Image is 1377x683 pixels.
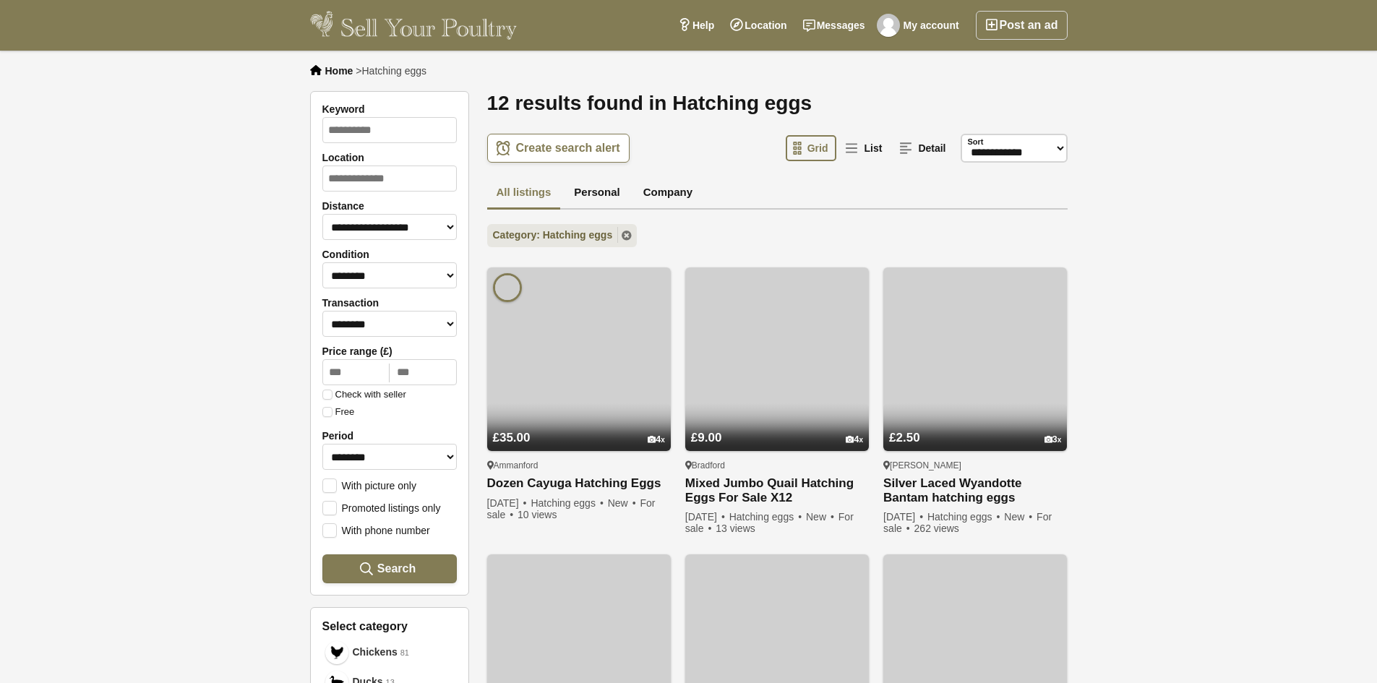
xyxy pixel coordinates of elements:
[322,554,457,583] button: Search
[877,14,900,37] img: Gracie's Farm
[322,103,457,115] label: Keyword
[648,434,665,445] div: 4
[322,249,457,260] label: Condition
[325,65,353,77] a: Home
[846,434,863,445] div: 4
[361,65,426,77] span: Hatching eggs
[685,511,854,534] span: For sale
[493,431,531,444] span: £35.00
[838,135,891,161] a: List
[493,273,522,302] img: Wernolau Warrens
[518,509,557,520] span: 10 views
[1004,511,1034,523] span: New
[487,134,630,163] a: Create search alert
[322,430,457,442] label: Period
[786,135,837,161] a: Grid
[310,11,518,40] img: Sell Your Poultry
[685,460,869,471] div: Bradford
[864,142,882,154] span: List
[487,267,671,451] img: Dozen Cayuga Hatching Eggs
[685,476,869,505] a: Mixed Jumbo Quail Hatching Eggs For Sale X12
[487,476,671,491] a: Dozen Cayuga Hatching Eggs
[883,511,1052,534] span: For sale
[322,297,457,309] label: Transaction
[883,403,1067,451] a: £2.50 3
[722,11,794,40] a: Location
[487,460,671,471] div: Ammanford
[968,136,984,148] label: Sort
[883,511,925,523] span: [DATE]
[608,497,638,509] span: New
[716,523,755,534] span: 13 views
[487,403,671,451] a: £35.00 4
[634,177,702,210] a: Company
[487,91,1068,116] h1: 12 results found in Hatching eggs
[322,152,457,163] label: Location
[889,431,920,444] span: £2.50
[377,562,416,575] span: Search
[670,11,722,40] a: Help
[322,390,406,400] label: Check with seller
[487,497,528,509] span: [DATE]
[322,407,355,417] label: Free
[691,431,722,444] span: £9.00
[1044,434,1062,445] div: 3
[353,645,398,660] span: Chickens
[807,142,828,154] span: Grid
[322,345,457,357] label: Price range (£)
[795,11,873,40] a: Messages
[322,200,457,212] label: Distance
[729,511,803,523] span: Hatching eggs
[487,224,638,247] a: Category: Hatching eggs
[873,11,967,40] a: My account
[685,403,869,451] a: £9.00 4
[322,619,457,633] h3: Select category
[883,476,1067,505] a: Silver Laced Wyandotte Bantam hatching eggs
[927,511,1001,523] span: Hatching eggs
[322,637,457,667] a: Chickens Chickens 81
[806,511,836,523] span: New
[330,645,344,660] img: Chickens
[883,460,1067,471] div: [PERSON_NAME]
[487,497,656,520] span: For sale
[516,141,620,155] span: Create search alert
[685,267,869,451] img: Mixed Jumbo Quail Hatching Eggs For Sale X12
[918,142,945,154] span: Detail
[322,523,430,536] label: With phone number
[565,177,629,210] a: Personal
[976,11,1068,40] a: Post an ad
[356,65,426,77] li: >
[322,478,416,491] label: With picture only
[322,501,441,514] label: Promoted listings only
[883,267,1067,451] img: Silver Laced Wyandotte Bantam hatching eggs
[487,177,561,210] a: All listings
[914,523,959,534] span: 262 views
[400,647,409,659] em: 81
[892,135,954,161] a: Detail
[685,511,726,523] span: [DATE]
[531,497,604,509] span: Hatching eggs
